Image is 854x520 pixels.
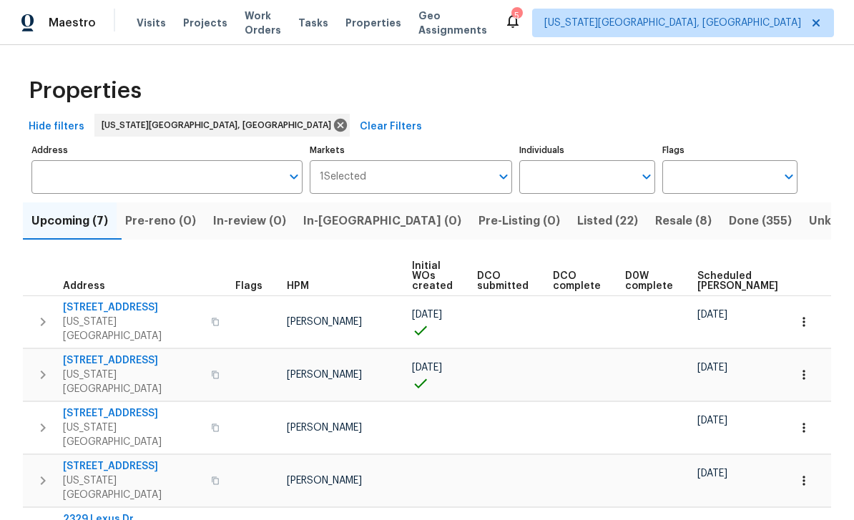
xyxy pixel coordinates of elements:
[477,271,529,291] span: DCO submitted
[697,363,727,373] span: [DATE]
[298,18,328,28] span: Tasks
[23,114,90,140] button: Hide filters
[63,281,105,291] span: Address
[31,211,108,231] span: Upcoming (7)
[345,16,401,30] span: Properties
[697,469,727,479] span: [DATE]
[511,9,521,23] div: 5
[303,211,461,231] span: In-[GEOGRAPHIC_DATA] (0)
[31,146,303,154] label: Address
[63,368,202,396] span: [US_STATE][GEOGRAPHIC_DATA]
[213,211,286,231] span: In-review (0)
[310,146,513,154] label: Markets
[287,370,362,380] span: [PERSON_NAME]
[655,211,712,231] span: Resale (8)
[418,9,487,37] span: Geo Assignments
[287,281,309,291] span: HPM
[94,114,350,137] div: [US_STATE][GEOGRAPHIC_DATA], [GEOGRAPHIC_DATA]
[63,406,202,421] span: [STREET_ADDRESS]
[637,167,657,187] button: Open
[287,476,362,486] span: [PERSON_NAME]
[697,416,727,426] span: [DATE]
[412,310,442,320] span: [DATE]
[102,118,337,132] span: [US_STATE][GEOGRAPHIC_DATA], [GEOGRAPHIC_DATA]
[29,118,84,136] span: Hide filters
[287,423,362,433] span: [PERSON_NAME]
[63,300,202,315] span: [STREET_ADDRESS]
[697,310,727,320] span: [DATE]
[63,459,202,474] span: [STREET_ADDRESS]
[553,271,601,291] span: DCO complete
[63,315,202,343] span: [US_STATE][GEOGRAPHIC_DATA]
[412,363,442,373] span: [DATE]
[320,171,366,183] span: 1 Selected
[183,16,227,30] span: Projects
[63,421,202,449] span: [US_STATE][GEOGRAPHIC_DATA]
[354,114,428,140] button: Clear Filters
[245,9,281,37] span: Work Orders
[662,146,797,154] label: Flags
[478,211,560,231] span: Pre-Listing (0)
[287,317,362,327] span: [PERSON_NAME]
[137,16,166,30] span: Visits
[63,474,202,502] span: [US_STATE][GEOGRAPHIC_DATA]
[125,211,196,231] span: Pre-reno (0)
[360,118,422,136] span: Clear Filters
[235,281,262,291] span: Flags
[729,211,792,231] span: Done (355)
[29,84,142,98] span: Properties
[519,146,654,154] label: Individuals
[577,211,638,231] span: Listed (22)
[412,261,453,291] span: Initial WOs created
[779,167,799,187] button: Open
[284,167,304,187] button: Open
[697,271,778,291] span: Scheduled [PERSON_NAME]
[625,271,673,291] span: D0W complete
[49,16,96,30] span: Maestro
[544,16,801,30] span: [US_STATE][GEOGRAPHIC_DATA], [GEOGRAPHIC_DATA]
[494,167,514,187] button: Open
[63,353,202,368] span: [STREET_ADDRESS]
